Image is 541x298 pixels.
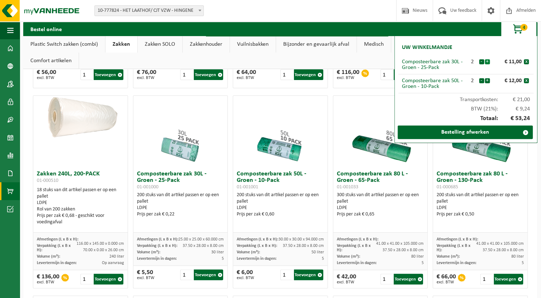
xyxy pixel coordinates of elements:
[237,205,324,211] div: LDPE
[466,78,479,84] div: 2
[337,76,359,80] span: excl. BTW
[524,59,529,64] button: x
[276,36,356,53] a: Bijzonder en gevaarlijk afval
[144,96,216,167] img: 01-001000
[337,211,424,218] div: Prijs per zak € 0,65
[498,97,530,103] span: € 21,00
[95,6,203,16] span: 10-777824 - HET LAATHOF/ CJT VZW - HINGENE
[37,261,77,265] span: Levertermijn in dagen:
[476,242,524,246] span: 41.00 x 41.00 x 105.000 cm
[524,78,529,83] button: x
[494,274,523,284] button: Toevoegen
[137,76,156,80] span: excl. BTW
[37,187,124,225] div: 18 stuks van dit artikel passen er op een pallet
[437,280,456,284] span: excl. BTW
[237,184,258,190] span: 01-001001
[311,250,324,254] span: 50 liter
[183,36,230,53] a: Zakkenhouder
[520,24,527,31] span: 4
[137,69,156,80] div: € 76,00
[37,237,78,242] span: Afmetingen (L x B x H):
[479,59,484,64] button: -
[23,22,69,36] h2: Bestel online
[137,205,224,211] div: LDPE
[237,276,254,280] span: excl. BTW
[109,254,124,259] span: 240 liter
[237,269,254,280] div: € 6,00
[357,36,391,53] a: Medisch
[337,184,358,190] span: 01-001033
[402,78,466,89] div: Composteerbare zak 50L - Groen - 10-Pack
[222,257,224,261] span: 5
[237,69,256,80] div: € 64,00
[37,76,56,80] span: excl. BTW
[23,36,105,53] a: Plastic Switch zakken (combi)
[237,244,277,248] span: Verpakking (L x B x H):
[230,36,276,53] a: Vuilnisbakken
[180,269,193,280] input: 1
[501,22,537,36] button: 4
[37,274,59,284] div: € 136,00
[522,261,524,265] span: 5
[280,269,293,280] input: 1
[337,205,424,211] div: LDPE
[280,69,293,80] input: 1
[479,78,484,83] button: -
[137,269,154,280] div: € 5,50
[337,280,356,284] span: excl. BTW
[137,171,224,190] h3: Composteerbare zak 30L - Groen - 25-Pack
[337,244,371,252] span: Verpakking (L x B x H):
[294,69,323,80] button: Toevoegen
[398,125,533,139] a: Bestelling afwerken
[437,274,456,284] div: € 66,00
[437,184,458,190] span: 01-000685
[237,237,278,242] span: Afmetingen (L x B x H):
[83,248,124,252] span: 70.00 x 0.00 x 26.00 cm
[391,36,433,53] a: Recipiënten
[511,254,524,259] span: 80 liter
[337,261,377,265] span: Levertermijn in dagen:
[33,96,128,143] img: 01-000510
[180,69,193,80] input: 1
[398,93,533,103] div: Transportkosten:
[411,254,424,259] span: 80 liter
[245,96,316,167] img: 01-001001
[194,269,223,280] button: Toevoegen
[211,250,224,254] span: 30 liter
[498,106,530,112] span: € 9,24
[37,69,56,80] div: € 56,00
[437,192,524,218] div: 200 stuks van dit artikel passen er op een pallet
[322,257,324,261] span: 5
[437,244,471,252] span: Verpakking (L x B x H):
[437,211,524,218] div: Prijs per zak € 0,50
[483,248,524,252] span: 37.50 x 28.00 x 8.00 cm
[138,36,182,53] a: Zakken SOLO
[105,36,137,53] a: Zakken
[77,242,124,246] span: 116.00 x 145.00 x 0.000 cm
[376,242,424,246] span: 41.00 x 41.00 x 105.000 cm
[283,244,324,248] span: 37.50 x 28.00 x 8.00 cm
[237,192,324,218] div: 200 stuks van dit artikel passen er op een pallet
[80,274,93,284] input: 1
[137,184,158,190] span: 01-001000
[37,206,124,213] div: Rol van 200 zakken
[23,53,79,69] a: Comfort artikelen
[394,274,423,284] button: Toevoegen
[137,192,224,218] div: 200 stuks van dit artikel passen er op een pallet
[337,237,378,242] span: Afmetingen (L x B x H):
[137,257,177,261] span: Levertermijn in dagen:
[237,250,260,254] span: Volume (m³):
[94,69,123,80] button: Toevoegen
[398,103,533,112] div: BTW (21%):
[498,115,530,122] span: € 53,24
[80,69,93,80] input: 1
[337,192,424,218] div: 300 stuks van dit artikel passen er op een pallet
[237,76,256,80] span: excl. BTW
[398,112,533,125] div: Totaal:
[485,59,490,64] button: +
[137,250,160,254] span: Volume (m³):
[437,254,460,259] span: Volume (m³):
[237,211,324,218] div: Prijs per zak € 0,60
[345,96,416,167] img: 01-001033
[237,257,276,261] span: Levertermijn in dagen:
